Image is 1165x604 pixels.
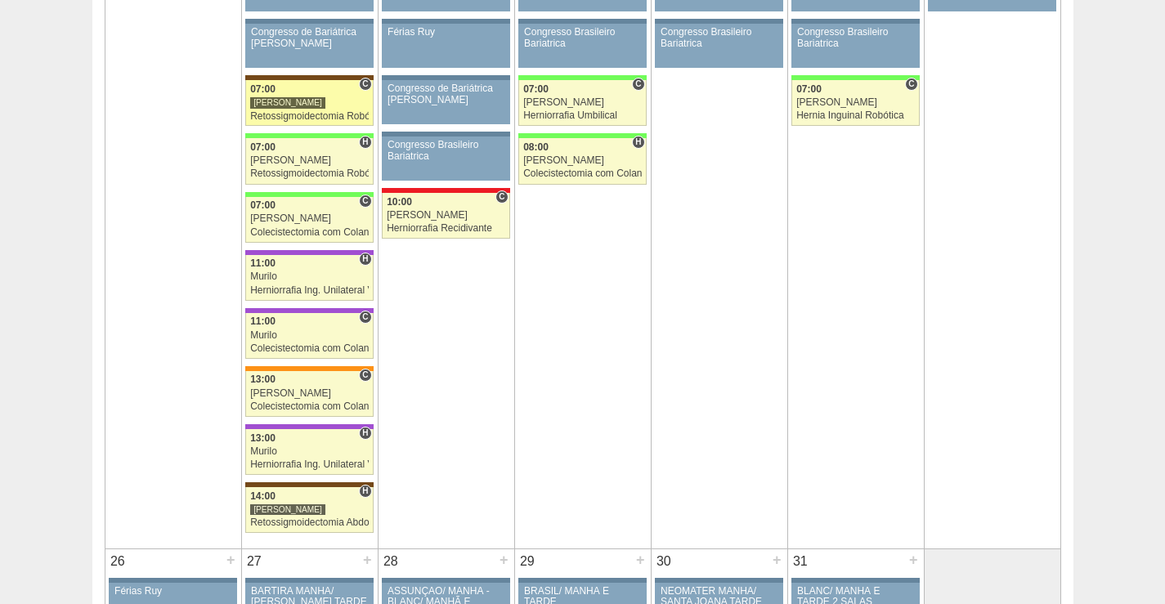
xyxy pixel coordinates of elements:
a: Congresso de Bariátrica [PERSON_NAME] [382,80,509,124]
div: Key: Aviso [245,578,373,583]
div: Murilo [250,446,369,457]
div: + [224,549,238,570]
div: Key: Aviso [245,19,373,24]
span: 13:00 [250,374,276,385]
div: [PERSON_NAME] [250,388,369,399]
span: Consultório [359,369,371,382]
div: [PERSON_NAME] [250,213,369,224]
span: Consultório [632,78,644,91]
span: 07:00 [250,141,276,153]
a: H 13:00 Murilo Herniorrafia Ing. Unilateral VL [245,429,373,475]
div: Herniorrafia Umbilical [523,110,642,121]
div: Key: Brasil [518,133,646,138]
div: Key: IFOR [245,424,373,429]
span: 13:00 [250,432,276,444]
a: C 07:00 [PERSON_NAME] Retossigmoidectomia Robótica [245,80,373,126]
a: Congresso de Bariátrica [PERSON_NAME] [245,24,373,68]
div: + [497,549,511,570]
div: + [361,549,374,570]
a: Congresso Brasileiro Bariatrica [518,24,646,68]
div: Colecistectomia com Colangiografia VL [250,401,369,412]
span: Hospital [359,253,371,266]
div: [PERSON_NAME] [796,97,915,108]
div: Férias Ruy [388,27,504,38]
div: Herniorrafia Ing. Unilateral VL [250,459,369,470]
div: Congresso Brasileiro Bariatrica [661,27,777,48]
div: Retossigmoidectomia Abdominal VL [250,517,369,528]
span: 07:00 [250,83,276,95]
div: Congresso de Bariátrica [PERSON_NAME] [251,27,368,48]
a: C 11:00 Murilo Colecistectomia com Colangiografia VL [245,313,373,359]
a: Congresso Brasileiro Bariatrica [382,136,509,181]
div: Key: Aviso [382,75,509,80]
a: C 10:00 [PERSON_NAME] Herniorrafia Recidivante [382,193,509,239]
div: Key: Brasil [245,192,373,197]
span: Consultório [359,311,371,324]
div: [PERSON_NAME] [523,155,642,166]
div: Key: Aviso [518,19,646,24]
div: Key: Aviso [382,132,509,136]
div: Colecistectomia com Colangiografia VL [250,227,369,238]
div: Colecistectomia com Colangiografia VL [523,168,642,179]
div: Key: IFOR [245,308,373,313]
span: 11:00 [250,315,276,327]
a: H 14:00 [PERSON_NAME] Retossigmoidectomia Abdominal VL [245,487,373,533]
span: 11:00 [250,257,276,269]
a: H 08:00 [PERSON_NAME] Colecistectomia com Colangiografia VL [518,138,646,184]
span: Consultório [359,195,371,208]
span: 07:00 [523,83,549,95]
span: Hospital [632,136,644,149]
a: C 07:00 [PERSON_NAME] Hernia Inguinal Robótica [791,80,919,126]
div: 27 [242,549,267,574]
a: C 07:00 [PERSON_NAME] Colecistectomia com Colangiografia VL [245,197,373,243]
a: Congresso Brasileiro Bariatrica [791,24,919,68]
a: C 13:00 [PERSON_NAME] Colecistectomia com Colangiografia VL [245,371,373,417]
div: Férias Ruy [114,586,231,597]
div: Key: IFOR [245,250,373,255]
div: Congresso Brasileiro Bariatrica [797,27,914,48]
span: Consultório [495,190,508,204]
div: Key: São Luiz - SCS [245,366,373,371]
div: [PERSON_NAME] [387,210,505,221]
span: Consultório [359,78,371,91]
div: Key: Brasil [245,133,373,138]
div: Key: Brasil [791,75,919,80]
div: [PERSON_NAME] [250,155,369,166]
a: C 07:00 [PERSON_NAME] Herniorrafia Umbilical [518,80,646,126]
div: 30 [652,549,677,574]
span: 07:00 [250,199,276,211]
div: + [634,549,647,570]
div: Key: Brasil [518,75,646,80]
div: Key: Aviso [382,578,509,583]
div: 28 [379,549,404,574]
div: Congresso de Bariátrica [PERSON_NAME] [388,83,504,105]
div: [PERSON_NAME] [523,97,642,108]
span: Hospital [359,136,371,149]
div: 26 [105,549,131,574]
div: Key: Aviso [382,19,509,24]
div: Murilo [250,330,369,341]
span: Consultório [905,78,917,91]
div: Congresso Brasileiro Bariatrica [524,27,641,48]
div: Hernia Inguinal Robótica [796,110,915,121]
a: Congresso Brasileiro Bariatrica [655,24,782,68]
span: Hospital [359,485,371,498]
div: Key: Aviso [655,19,782,24]
div: Key: Santa Joana [245,75,373,80]
div: Key: Aviso [518,578,646,583]
div: 29 [515,549,540,574]
div: Key: Aviso [791,19,919,24]
div: Colecistectomia com Colangiografia VL [250,343,369,354]
span: 07:00 [796,83,822,95]
div: Congresso Brasileiro Bariatrica [388,140,504,161]
a: Férias Ruy [382,24,509,68]
div: Herniorrafia Recidivante [387,223,505,234]
div: Key: Aviso [655,578,782,583]
div: Murilo [250,271,369,282]
a: H 07:00 [PERSON_NAME] Retossigmoidectomia Robótica [245,138,373,184]
div: Key: Santa Joana [245,482,373,487]
span: Hospital [359,427,371,440]
div: + [907,549,921,570]
span: 10:00 [387,196,412,208]
div: Retossigmoidectomia Robótica [250,168,369,179]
